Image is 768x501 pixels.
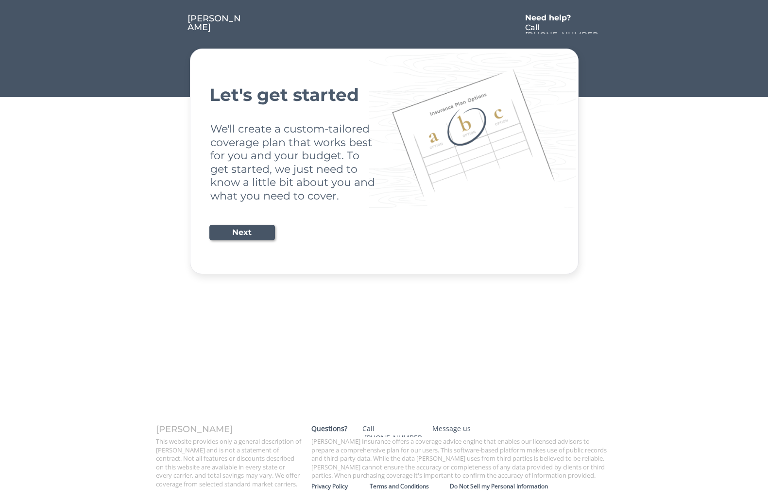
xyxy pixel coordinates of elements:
[188,14,243,32] div: [PERSON_NAME]
[188,14,243,33] a: [PERSON_NAME]
[525,24,600,33] a: Call [PHONE_NUMBER]
[525,14,581,22] div: Need help?
[362,424,423,452] div: Call [PHONE_NUMBER]
[156,437,302,488] div: This website provides only a general description of [PERSON_NAME] and is not a statement of contr...
[209,86,559,103] div: Let's get started
[525,24,600,47] div: Call [PHONE_NUMBER]
[370,483,450,491] a: Terms and Conditions
[210,122,377,202] div: We'll create a custom-tailored coverage plan that works best for you and your budget. To get star...
[311,437,613,480] div: [PERSON_NAME] Insurance offers a coverage advice engine that enables our licensed advisors to pre...
[311,424,352,434] div: Questions?
[156,425,302,434] div: [PERSON_NAME]
[311,483,370,491] a: Privacy Policy
[358,424,427,437] a: Call [PHONE_NUMBER]
[432,424,493,434] div: Message us
[450,483,617,491] a: Do Not Sell my Personal Information
[209,225,275,240] button: Next
[427,424,497,437] a: Message us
